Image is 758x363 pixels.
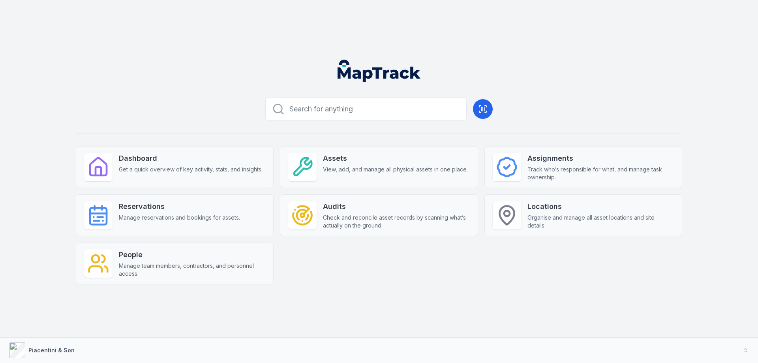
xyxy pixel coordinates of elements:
span: Manage reservations and bookings for assets. [119,214,240,222]
strong: Audits [323,201,469,212]
span: Organise and manage all asset locations and site details. [527,214,674,229]
a: AssetsView, add, and manage all physical assets in one place. [280,146,478,188]
a: ReservationsManage reservations and bookings for assets. [76,194,274,236]
span: Search for anything [289,103,353,115]
a: LocationsOrganise and manage all asset locations and site details. [484,194,682,236]
span: Get a quick overview of key activity, stats, and insights. [119,166,263,173]
span: Manage team members, contractors, and personnel access. [119,262,265,278]
a: PeopleManage team members, contractors, and personnel access. [76,243,274,284]
strong: Piacentini & Son [28,347,75,354]
span: Check and reconcile asset records by scanning what’s actually on the ground. [323,214,469,229]
a: AssignmentsTrack who’s responsible for what, and manage task ownership. [484,146,682,188]
strong: Locations [527,201,674,212]
strong: Assignments [527,153,674,164]
strong: Dashboard [119,153,263,164]
strong: Assets [323,153,468,164]
nav: Global [325,60,433,82]
a: AuditsCheck and reconcile asset records by scanning what’s actually on the ground. [280,194,478,236]
a: DashboardGet a quick overview of key activity, stats, and insights. [76,146,274,188]
span: View, add, and manage all physical assets in one place. [323,166,468,173]
strong: Reservations [119,201,240,212]
button: Search for anything [265,98,467,120]
strong: People [119,249,265,260]
span: Track who’s responsible for what, and manage task ownership. [527,166,674,181]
